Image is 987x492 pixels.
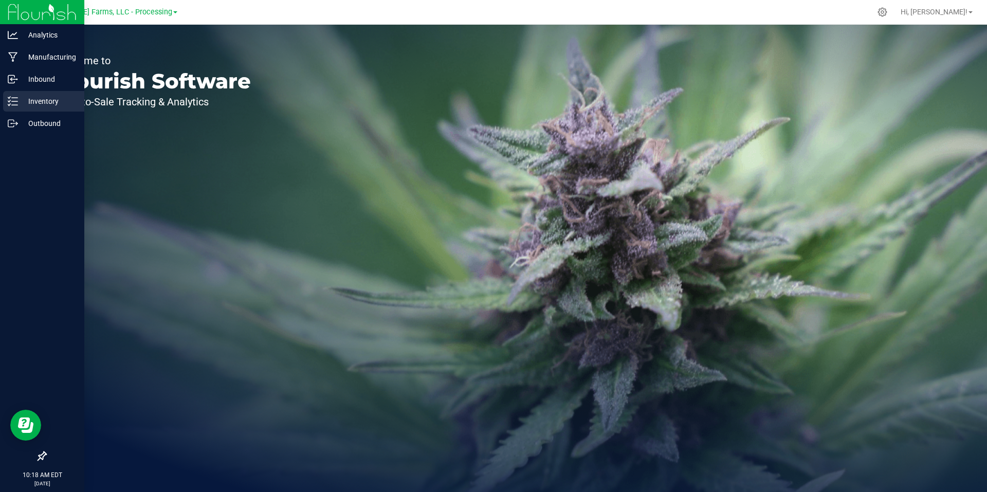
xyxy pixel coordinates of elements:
p: Welcome to [56,56,251,66]
p: Flourish Software [56,71,251,92]
p: Outbound [18,117,80,130]
inline-svg: Outbound [8,118,18,129]
p: Inventory [18,95,80,107]
inline-svg: Inbound [8,74,18,84]
inline-svg: Manufacturing [8,52,18,62]
span: Hi, [PERSON_NAME]! [901,8,967,16]
inline-svg: Analytics [8,30,18,40]
p: Seed-to-Sale Tracking & Analytics [56,97,251,107]
p: Analytics [18,29,80,41]
p: Inbound [18,73,80,85]
span: [PERSON_NAME] Farms, LLC - Processing [33,8,172,16]
p: [DATE] [5,480,80,487]
p: 10:18 AM EDT [5,470,80,480]
div: Manage settings [876,7,889,17]
inline-svg: Inventory [8,96,18,106]
p: Manufacturing [18,51,80,63]
iframe: Resource center [10,410,41,441]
